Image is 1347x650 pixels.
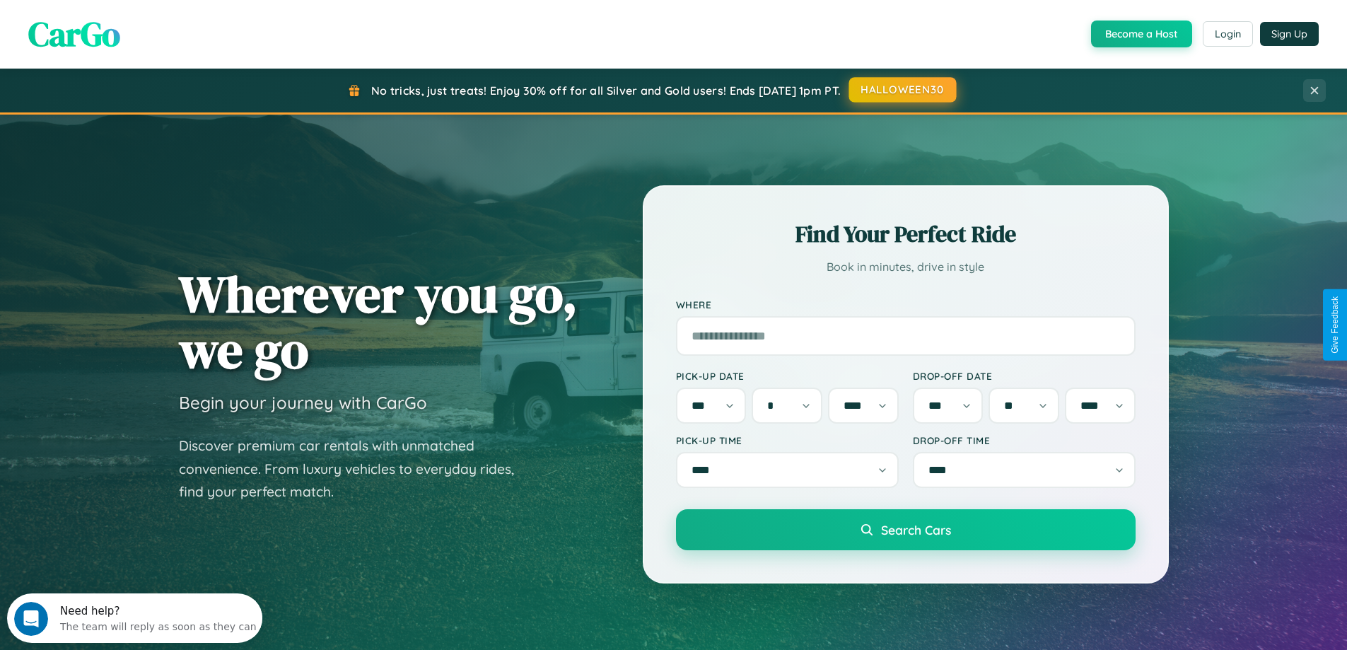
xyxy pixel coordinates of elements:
[881,522,951,538] span: Search Cars
[7,593,262,643] iframe: Intercom live chat discovery launcher
[676,509,1136,550] button: Search Cars
[53,12,250,23] div: Need help?
[849,77,957,103] button: HALLOWEEN30
[676,298,1136,311] label: Where
[371,83,841,98] span: No tricks, just treats! Enjoy 30% off for all Silver and Gold users! Ends [DATE] 1pm PT.
[676,257,1136,277] p: Book in minutes, drive in style
[913,370,1136,382] label: Drop-off Date
[14,602,48,636] iframe: Intercom live chat
[1330,296,1340,354] div: Give Feedback
[6,6,263,45] div: Open Intercom Messenger
[676,219,1136,250] h2: Find Your Perfect Ride
[1203,21,1253,47] button: Login
[676,370,899,382] label: Pick-up Date
[53,23,250,38] div: The team will reply as soon as they can
[913,434,1136,446] label: Drop-off Time
[179,434,532,504] p: Discover premium car rentals with unmatched convenience. From luxury vehicles to everyday rides, ...
[1260,22,1319,46] button: Sign Up
[676,434,899,446] label: Pick-up Time
[1091,21,1192,47] button: Become a Host
[179,392,427,413] h3: Begin your journey with CarGo
[179,266,578,378] h1: Wherever you go, we go
[28,11,120,57] span: CarGo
